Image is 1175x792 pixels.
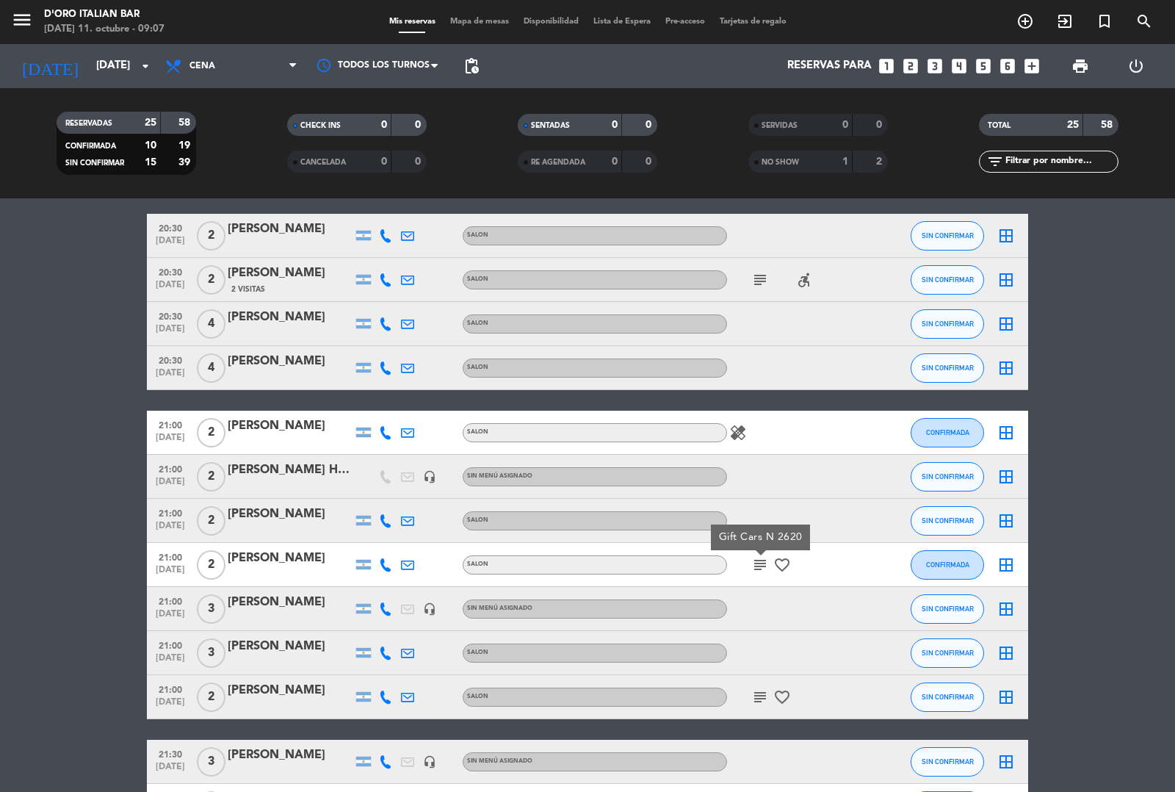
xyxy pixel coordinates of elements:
[467,649,488,655] span: SALON
[11,9,33,36] button: menu
[152,636,189,653] span: 21:00
[1067,120,1079,130] strong: 25
[145,118,156,128] strong: 25
[986,153,1004,170] i: filter_list
[516,18,586,26] span: Disponibilidad
[152,460,189,477] span: 21:00
[922,320,974,328] span: SIN CONFIRMAR
[152,477,189,494] span: [DATE]
[152,565,189,582] span: [DATE]
[467,320,488,326] span: SALON
[152,368,189,385] span: [DATE]
[152,697,189,714] span: [DATE]
[197,506,225,536] span: 2
[925,57,944,76] i: looks_3
[911,221,984,251] button: SIN CONFIRMAR
[531,122,570,129] span: SENTADAS
[997,556,1015,574] i: border_all
[145,157,156,168] strong: 15
[467,517,488,523] span: SALON
[152,745,189,762] span: 21:30
[911,506,984,536] button: SIN CONFIRMAR
[467,561,488,567] span: SALON
[922,472,974,480] span: SIN CONFIRMAR
[228,352,352,371] div: [PERSON_NAME]
[997,600,1015,618] i: border_all
[876,120,885,130] strong: 0
[145,140,156,151] strong: 10
[423,755,436,768] i: headset_mic
[911,638,984,668] button: SIN CONFIRMAR
[152,324,189,341] span: [DATE]
[467,605,532,611] span: Sin menú asignado
[197,353,225,383] span: 4
[152,263,189,280] span: 20:30
[911,309,984,339] button: SIN CONFIRMAR
[1135,12,1153,30] i: search
[922,231,974,240] span: SIN CONFIRMAR
[997,227,1015,245] i: border_all
[901,57,920,76] i: looks_two
[152,762,189,779] span: [DATE]
[751,688,769,706] i: subject
[1004,154,1118,170] input: Filtrar por nombre...
[751,556,769,574] i: subject
[467,473,532,479] span: Sin menú asignado
[1071,57,1089,75] span: print
[612,156,618,167] strong: 0
[997,512,1015,530] i: border_all
[44,7,164,22] div: D'oro Italian Bar
[911,594,984,624] button: SIN CONFIRMAR
[997,271,1015,289] i: border_all
[152,653,189,670] span: [DATE]
[997,644,1015,662] i: border_all
[228,746,352,765] div: [PERSON_NAME]
[911,265,984,295] button: SIN CONFIRMAR
[197,462,225,492] span: 2
[926,561,969,569] span: CONFIRMADA
[922,757,974,766] span: SIN CONFIRMAR
[178,118,193,128] strong: 58
[922,649,974,657] span: SIN CONFIRMAR
[877,57,896,76] i: looks_one
[152,307,189,324] span: 20:30
[152,416,189,433] span: 21:00
[197,594,225,624] span: 3
[300,159,346,166] span: CANCELADA
[998,57,1017,76] i: looks_6
[423,602,436,616] i: headset_mic
[467,276,488,282] span: SALON
[911,550,984,580] button: CONFIRMADA
[922,276,974,284] span: SIN CONFIRMAR
[228,308,352,327] div: [PERSON_NAME]
[795,271,813,289] i: accessible_forward
[443,18,516,26] span: Mapa de mesas
[997,688,1015,706] i: border_all
[44,22,164,37] div: [DATE] 11. octubre - 09:07
[1056,12,1074,30] i: exit_to_app
[197,221,225,251] span: 2
[467,694,488,699] span: SALON
[65,120,112,127] span: RESERVADAS
[467,364,488,370] span: SALON
[178,140,193,151] strong: 19
[189,61,215,71] span: Cena
[1016,12,1034,30] i: add_circle_outline
[1096,12,1113,30] i: turned_in_not
[773,688,791,706] i: favorite_border
[612,120,618,130] strong: 0
[228,264,352,283] div: [PERSON_NAME]
[1127,57,1145,75] i: power_settings_new
[178,157,193,168] strong: 39
[152,548,189,565] span: 21:00
[997,359,1015,377] i: border_all
[152,351,189,368] span: 20:30
[197,638,225,668] span: 3
[762,122,798,129] span: SERVIDAS
[137,57,154,75] i: arrow_drop_down
[415,120,424,130] strong: 0
[300,122,341,129] span: CHECK INS
[842,156,848,167] strong: 1
[729,424,747,442] i: healing
[65,159,124,167] span: SIN CONFIRMAR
